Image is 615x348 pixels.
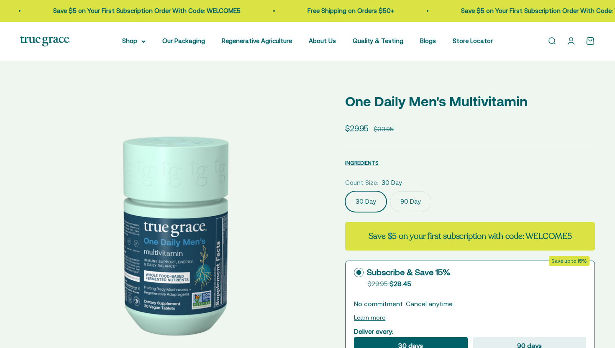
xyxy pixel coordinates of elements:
a: Regenerative Agriculture [222,37,292,44]
p: One Daily Men's Multivitamin [345,91,595,112]
strong: Save $5 on your first subscription with code: WELCOME5 [369,230,572,242]
a: Quality & Testing [353,37,403,44]
legend: Count Size: [345,178,378,188]
span: 30 Day [382,178,402,188]
button: INGREDIENTS [345,158,379,168]
span: INGREDIENTS [345,160,379,166]
sale-price: $29.95 [345,122,369,135]
summary: Shop [122,36,146,46]
p: Save $5 on Your First Subscription Order With Code: WELCOME5 [53,6,241,16]
compare-at-price: $33.95 [374,124,394,134]
a: About Us [309,37,336,44]
a: Our Packaging [162,37,205,44]
a: Store Locator [453,37,493,44]
a: Free Shipping on Orders $50+ [307,7,394,14]
a: Blogs [420,37,436,44]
